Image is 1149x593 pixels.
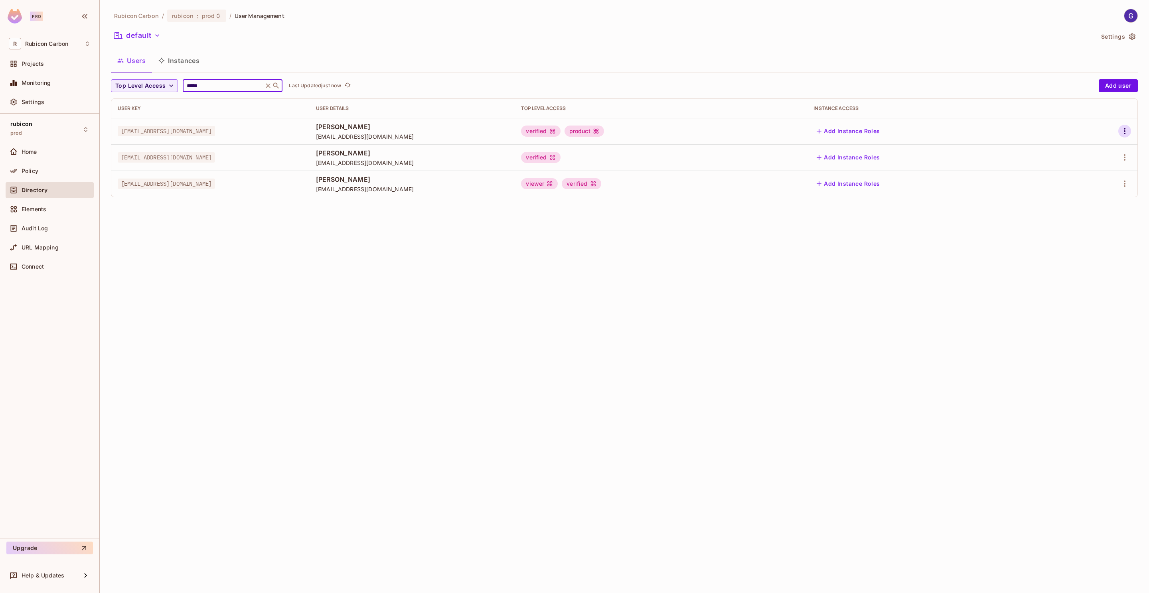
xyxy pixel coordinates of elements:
li: / [162,12,164,20]
span: Policy [22,168,38,174]
span: [PERSON_NAME] [316,149,508,157]
span: Help & Updates [22,572,64,579]
span: Top Level Access [115,81,166,91]
div: verified [562,178,601,189]
button: Add Instance Roles [813,151,883,164]
button: Upgrade [6,542,93,554]
button: Top Level Access [111,79,178,92]
span: [EMAIL_ADDRESS][DOMAIN_NAME] [118,152,215,163]
span: [EMAIL_ADDRESS][DOMAIN_NAME] [316,159,508,167]
span: refresh [344,82,351,90]
div: Top Level Access [521,105,801,112]
span: prod [202,12,215,20]
button: default [111,29,164,42]
span: Connect [22,263,44,270]
span: Directory [22,187,47,193]
div: viewer [521,178,558,189]
button: Add user [1099,79,1138,92]
img: SReyMgAAAABJRU5ErkJggg== [8,9,22,24]
div: verified [521,126,560,137]
button: Settings [1098,30,1138,43]
span: [EMAIL_ADDRESS][DOMAIN_NAME] [118,179,215,189]
div: User Details [316,105,508,112]
span: Elements [22,206,46,212]
div: Pro [30,12,43,21]
div: verified [521,152,560,163]
span: [EMAIL_ADDRESS][DOMAIN_NAME] [118,126,215,136]
li: / [229,12,231,20]
button: refresh [343,81,352,90]
span: rubicon [172,12,193,20]
span: Audit Log [22,225,48,232]
span: Click to refresh data [341,81,352,90]
img: Guy Hirshenzon [1124,9,1137,22]
span: URL Mapping [22,244,59,251]
span: Projects [22,61,44,67]
span: User Management [235,12,284,20]
button: Add Instance Roles [813,177,883,190]
span: [PERSON_NAME] [316,175,508,184]
span: Workspace: Rubicon Carbon [25,41,68,47]
span: [PERSON_NAME] [316,122,508,131]
span: prod [10,130,22,136]
span: rubicon [10,121,32,127]
button: Instances [152,51,206,71]
span: the active workspace [114,12,159,20]
span: [EMAIL_ADDRESS][DOMAIN_NAME] [316,185,508,193]
span: Settings [22,99,44,105]
span: R [9,38,21,49]
span: : [196,13,199,19]
span: Home [22,149,37,155]
div: product [565,126,604,137]
div: Instance Access [813,105,1053,112]
span: Monitoring [22,80,51,86]
div: User Key [118,105,303,112]
button: Users [111,51,152,71]
button: Add Instance Roles [813,125,883,137]
span: [EMAIL_ADDRESS][DOMAIN_NAME] [316,133,508,140]
p: Last Updated just now [289,82,341,89]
